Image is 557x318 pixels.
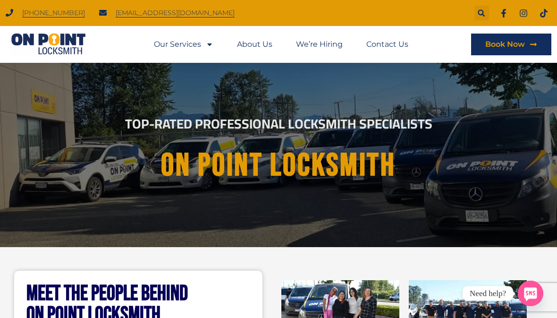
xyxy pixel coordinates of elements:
h2: Top-Rated Professional Locksmith Specialists [16,117,541,130]
nav: Menu [154,34,408,55]
a: SMS [518,281,543,306]
a: Book Now [471,34,551,55]
h1: On point Locksmith [24,148,533,183]
span: Book Now [485,41,525,48]
a: About Us [237,34,272,55]
a: Our Services [154,34,213,55]
a: We’re Hiring [296,34,343,55]
a: Contact Us [366,34,408,55]
div: Search [474,6,489,20]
